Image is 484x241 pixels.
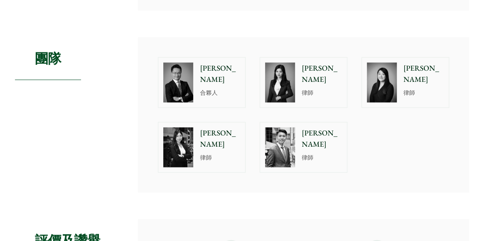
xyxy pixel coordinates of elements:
p: 律師 [302,88,342,97]
a: Joanne Lam photo [PERSON_NAME] 律師 [158,122,246,172]
p: 律師 [302,153,342,162]
p: 律師 [200,153,240,162]
img: Florence Yan photo [265,62,295,102]
p: 律師 [403,88,444,97]
p: [PERSON_NAME] [403,62,444,85]
a: Florence Yan photo [PERSON_NAME] 律師 [260,57,347,108]
img: Joanne Lam photo [163,127,193,167]
h2: 團隊 [15,37,81,80]
p: [PERSON_NAME] [200,127,240,150]
a: [PERSON_NAME] 律師 [361,57,449,108]
p: [PERSON_NAME] [302,127,342,150]
p: 合夥人 [200,88,240,97]
a: [PERSON_NAME] 合夥人 [158,57,246,108]
a: [PERSON_NAME] 律師 [260,122,347,172]
p: [PERSON_NAME] [302,62,342,85]
p: [PERSON_NAME] [200,62,240,85]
